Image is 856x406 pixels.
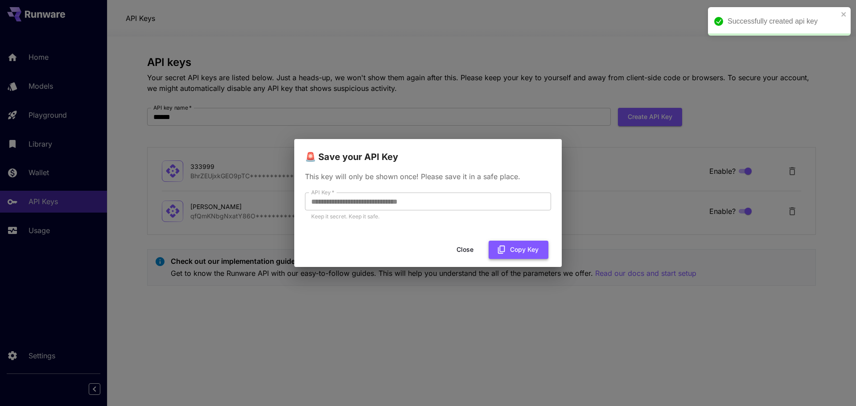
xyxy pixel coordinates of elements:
p: This key will only be shown once! Please save it in a safe place. [305,171,551,182]
button: Copy Key [489,241,548,259]
label: API Key [311,189,334,196]
div: Successfully created api key [728,16,838,27]
p: Keep it secret. Keep it safe. [311,212,545,221]
button: close [841,11,847,18]
button: Close [445,241,485,259]
h2: 🚨 Save your API Key [294,139,562,164]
